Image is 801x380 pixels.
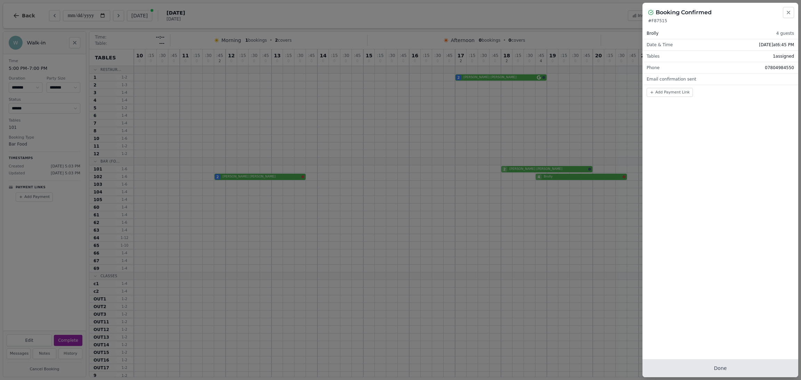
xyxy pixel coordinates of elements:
button: Add Payment Link [647,88,693,97]
button: Done [642,359,798,377]
span: 07804984550 [765,65,794,71]
span: Phone [647,65,660,71]
span: 1 assigned [773,53,794,59]
p: # F87515 [648,18,793,24]
span: [DATE] at 6:45 PM [759,42,794,48]
span: Tables [647,53,660,59]
span: Date & Time [647,42,673,48]
span: Brolly [647,31,658,36]
div: Email confirmation sent [642,74,798,85]
span: 4 guests [776,31,794,36]
h2: Booking Confirmed [656,8,712,17]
